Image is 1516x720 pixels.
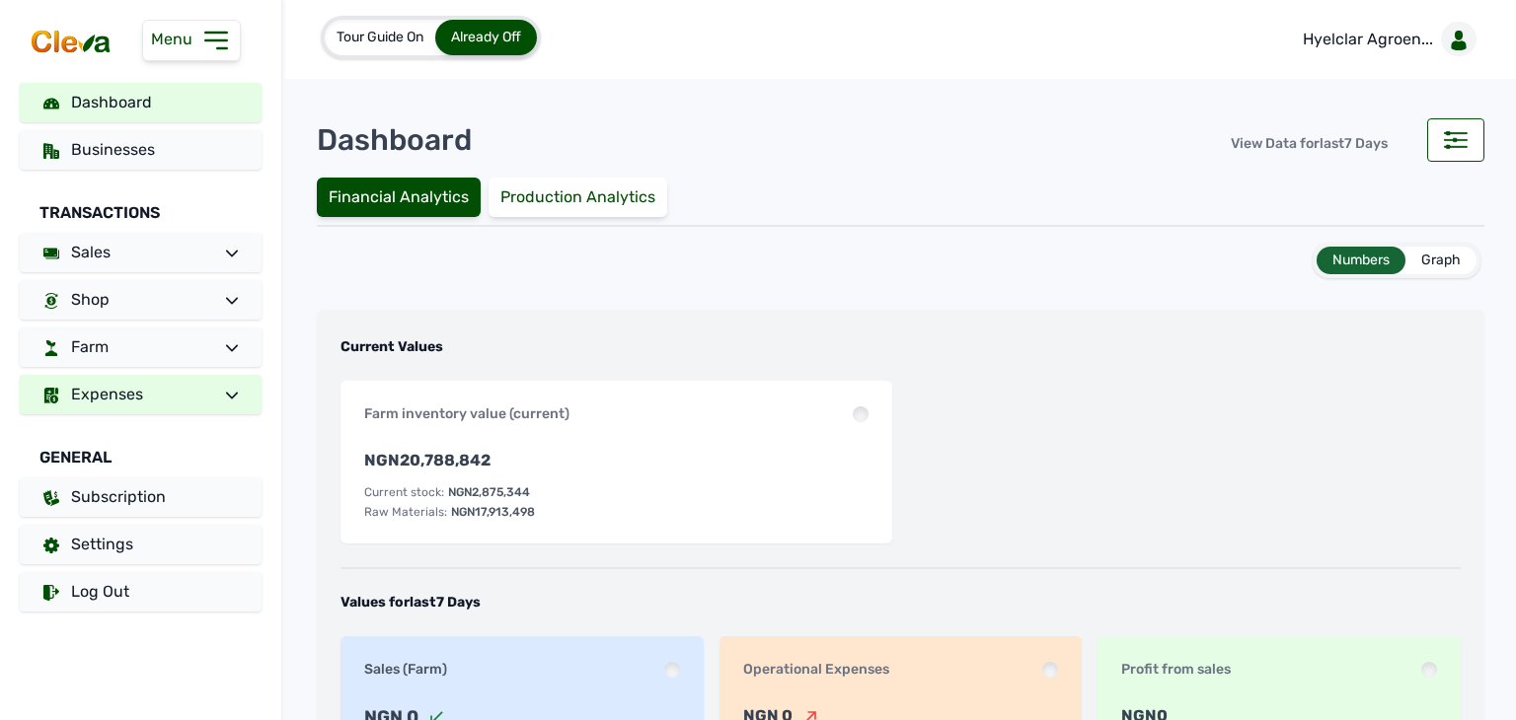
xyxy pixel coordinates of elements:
[1317,247,1405,274] div: Numbers
[400,451,491,469] span: 20,788,842
[489,178,667,217] div: Production Analytics
[451,29,521,45] span: Already Off
[20,327,262,367] a: Farm
[448,484,530,500] div: 2,875,344
[20,477,262,517] a: Subscription
[341,337,1461,357] div: Current Values
[20,525,262,564] a: Settings
[317,122,472,158] div: Dashboard
[20,422,262,477] div: General
[20,178,262,233] div: Transactions
[1405,247,1477,274] div: Graph
[71,385,143,403] span: Expenses
[20,280,262,320] a: Shop
[337,29,423,45] span: Tour Guide On
[71,290,110,309] span: Shop
[448,485,472,499] span: NGN
[364,404,569,424] div: Farm inventory value (current)
[71,535,133,553] span: Settings
[451,505,475,519] span: NGN
[1215,122,1403,166] div: View Data for 7 Days
[1320,135,1344,152] span: last
[71,243,111,261] span: Sales
[410,594,436,611] span: last
[71,582,129,601] span: Log Out
[364,449,491,472] span: NGN
[151,30,200,48] span: Menu
[1303,28,1433,51] p: Hyelclar Agroen...
[364,504,447,520] div: Raw Materials:
[71,93,152,111] span: Dashboard
[364,660,447,680] div: Sales (Farm)
[364,484,444,500] div: Current stock:
[20,130,262,170] a: Businesses
[71,337,109,356] span: Farm
[743,660,889,680] div: Operational Expenses
[28,28,114,55] img: cleva_logo.png
[451,504,535,520] div: 17,913,498
[71,487,166,506] span: Subscription
[20,233,262,272] a: Sales
[20,83,262,122] a: Dashboard
[1287,12,1484,67] a: Hyelclar Agroen...
[317,178,481,217] div: Financial Analytics
[341,593,1461,612] div: Values for 7 Days
[71,140,155,159] span: Businesses
[1121,660,1231,680] div: Profit from sales
[20,375,262,414] a: Expenses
